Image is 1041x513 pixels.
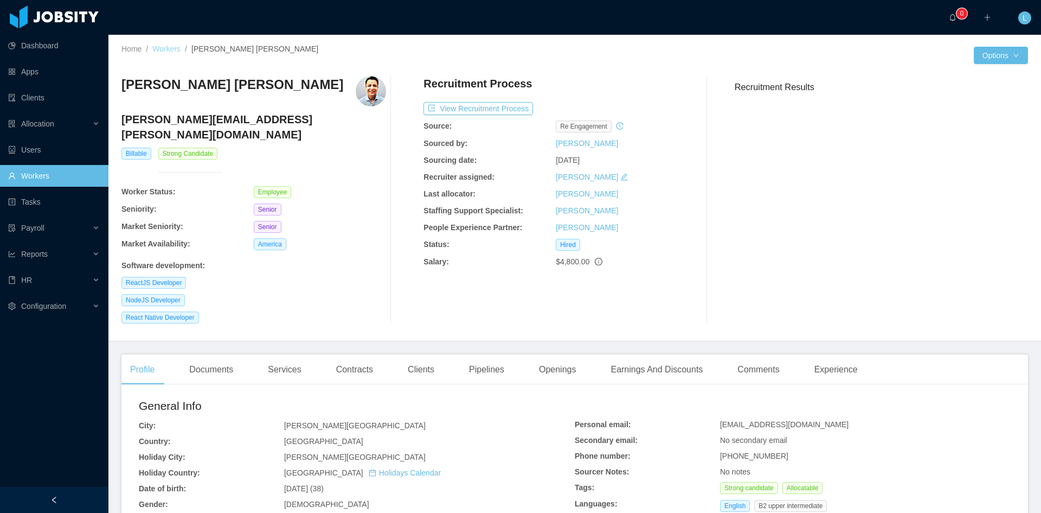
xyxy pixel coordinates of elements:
[575,452,631,460] b: Phone number:
[139,437,170,446] b: Country:
[616,122,624,130] i: icon: history
[720,467,750,476] span: No notes
[121,261,205,270] b: Software development :
[720,452,788,460] span: [PHONE_NUMBER]
[284,484,324,493] span: [DATE] (38)
[575,499,618,508] b: Languages:
[121,277,186,289] span: ReactJS Developer
[782,482,823,494] span: Allocatable
[8,120,16,128] i: icon: solution
[284,437,363,446] span: [GEOGRAPHIC_DATA]
[8,224,16,232] i: icon: file-protect
[602,354,711,385] div: Earnings And Discounts
[556,156,580,164] span: [DATE]
[423,257,449,266] b: Salary:
[284,500,369,509] span: [DEMOGRAPHIC_DATA]
[8,35,100,56] a: icon: pie-chartDashboard
[191,45,318,53] span: [PERSON_NAME] [PERSON_NAME]
[556,173,618,181] a: [PERSON_NAME]
[530,354,585,385] div: Openings
[327,354,382,385] div: Contracts
[1023,11,1027,24] span: L
[121,112,386,142] h4: [PERSON_NAME][EMAIL_ADDRESS][PERSON_NAME][DOMAIN_NAME]
[21,302,66,311] span: Configuration
[423,189,475,198] b: Last allocator:
[720,500,750,512] span: English
[21,224,44,232] span: Payroll
[8,276,16,284] i: icon: book
[139,397,575,415] h2: General Info
[254,238,286,250] span: America
[284,453,426,461] span: [PERSON_NAME][GEOGRAPHIC_DATA]
[121,205,157,213] b: Seniority:
[121,239,190,248] b: Market Availability:
[423,76,532,91] h4: Recruitment Process
[620,173,628,181] i: icon: edit
[956,8,967,19] sup: 0
[284,421,426,430] span: [PERSON_NAME][GEOGRAPHIC_DATA]
[720,436,787,445] span: No secondary email
[8,302,16,310] i: icon: setting
[595,258,602,265] span: info-circle
[556,121,612,132] span: re engagement
[735,80,1028,94] h3: Recruitment Results
[369,469,376,477] i: icon: calendar
[423,156,477,164] b: Sourcing date:
[556,189,618,198] a: [PERSON_NAME]
[556,206,618,215] a: [PERSON_NAME]
[254,186,291,198] span: Employee
[21,250,48,258] span: Reports
[575,420,631,429] b: Personal email:
[720,482,778,494] span: Strong candidate
[146,45,148,53] span: /
[139,500,168,509] b: Gender:
[181,354,242,385] div: Documents
[8,191,100,213] a: icon: profileTasks
[121,354,163,385] div: Profile
[356,76,386,106] img: 2a6b107e-14c6-4f21-83a4-f3f01bc9e697_66f581202dda0-400w.png
[423,223,522,232] b: People Experience Partner:
[121,187,175,196] b: Worker Status:
[139,453,185,461] b: Holiday City:
[575,436,638,445] b: Secondary email:
[575,467,629,476] b: Sourcer Notes:
[399,354,443,385] div: Clients
[121,222,183,231] b: Market Seniority:
[984,14,991,21] i: icon: plus
[8,165,100,187] a: icon: userWorkers
[121,148,151,160] span: Billable
[152,45,181,53] a: Workers
[974,47,1028,64] button: Optionsicon: down
[423,173,494,181] b: Recruiter assigned:
[158,148,217,160] span: Strong Candidate
[254,221,281,233] span: Senior
[423,122,452,130] b: Source:
[460,354,513,385] div: Pipelines
[185,45,187,53] span: /
[139,421,156,430] b: City:
[423,102,533,115] button: icon: exportView Recruitment Process
[8,87,100,109] a: icon: auditClients
[121,45,142,53] a: Home
[21,119,54,128] span: Allocation
[254,204,281,216] span: Senior
[556,139,618,148] a: [PERSON_NAME]
[575,483,594,492] b: Tags:
[949,14,956,21] i: icon: bell
[754,500,827,512] span: B2 upper intermediate
[556,239,580,251] span: Hired
[423,139,467,148] b: Sourced by:
[423,104,533,113] a: icon: exportView Recruitment Process
[121,312,199,324] span: React Native Developer
[8,250,16,258] i: icon: line-chart
[284,468,441,477] span: [GEOGRAPHIC_DATA]
[121,76,343,93] h3: [PERSON_NAME] [PERSON_NAME]
[806,354,866,385] div: Experience
[259,354,310,385] div: Services
[139,468,200,477] b: Holiday Country:
[21,276,32,284] span: HR
[121,294,185,306] span: NodeJS Developer
[556,257,589,266] span: $4,800.00
[423,240,449,249] b: Status:
[720,420,849,429] span: [EMAIL_ADDRESS][DOMAIN_NAME]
